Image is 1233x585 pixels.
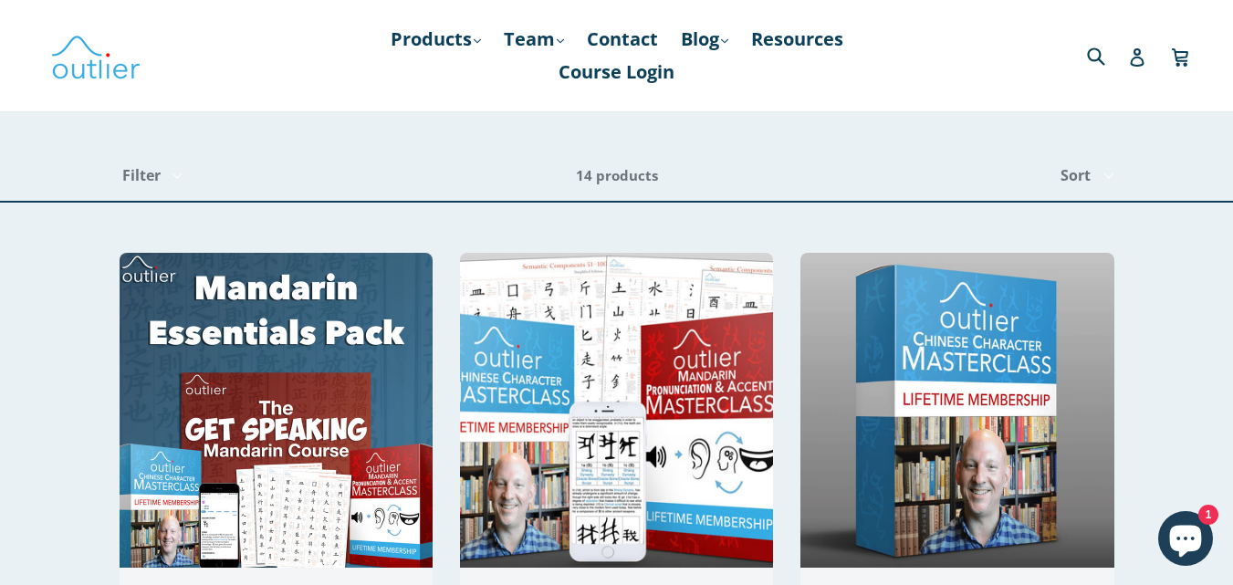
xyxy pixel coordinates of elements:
[576,166,658,184] span: 14 products
[460,253,773,568] img: Chinese Total Package Outlier Linguistics
[381,23,490,56] a: Products
[120,253,433,568] img: Mandarin Essentials Pack
[1153,511,1218,570] inbox-online-store-chat: Shopify online store chat
[800,253,1113,568] img: Outlier Chinese Character Masterclass Outlier Linguistics
[495,23,573,56] a: Team
[742,23,852,56] a: Resources
[1082,37,1133,74] input: Search
[549,56,684,89] a: Course Login
[672,23,737,56] a: Blog
[50,29,141,82] img: Outlier Linguistics
[578,23,667,56] a: Contact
